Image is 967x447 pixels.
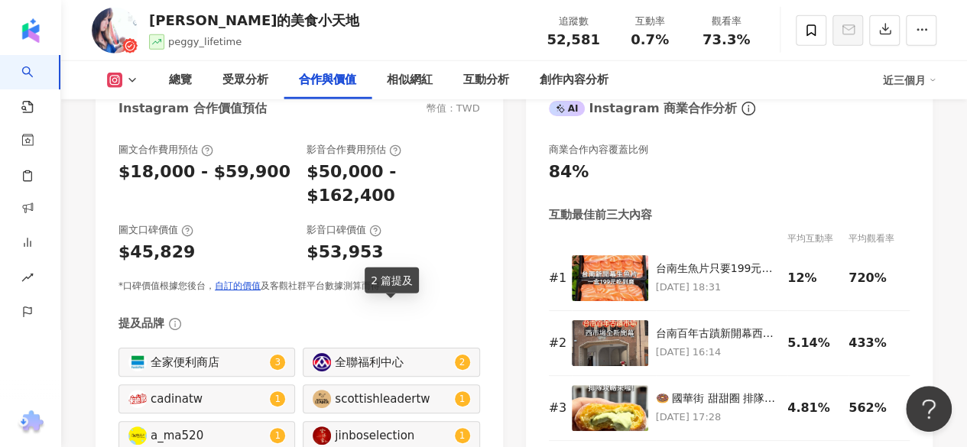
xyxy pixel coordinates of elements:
div: jinboselection [335,427,450,444]
img: KOL Avatar [92,8,138,53]
sup: 2 [455,355,470,370]
div: $18,000 - $59,900 [118,160,290,184]
div: # 3 [549,400,564,416]
p: [DATE] 17:28 [656,409,780,426]
div: Instagram 商業合作分析 [549,100,737,117]
p: [DATE] 18:31 [656,279,780,296]
div: 提及品牌 [118,316,164,332]
p: [DATE] 16:14 [656,344,780,361]
div: 12% [787,270,841,287]
div: 433% [849,335,902,351]
sup: 3 [270,355,285,370]
div: 全聯福利中心 [335,354,450,371]
span: peggy_lifetime [168,36,242,47]
div: *口碑價值根據您後台， 及客觀社群平台數據測算而得 [118,280,480,293]
span: 3 [274,357,281,368]
div: 合作與價值 [299,71,356,89]
div: 創作內容分析 [540,71,608,89]
span: 52,581 [547,31,599,47]
div: 4.81% [787,400,841,416]
div: 5.14% [787,335,841,351]
div: 互動最佳前三大內容 [549,207,652,223]
span: 1 [459,430,466,441]
div: 台南生魚片只要199元！ 真的太便宜了～我一個人就可以嗑掉兩盒 分享給生魚片控的朋友們，一起衝！ 週二三四｜鮭魚生魚片 週五六日｜鮭魚生魚片、綜合生魚片 數量有限，每日限量 [656,261,780,277]
div: # 2 [549,335,564,351]
div: 影音合作費用預估 [307,143,401,157]
div: 受眾分析 [222,71,268,89]
div: $53,953 [307,241,383,264]
sup: 1 [270,391,285,407]
img: KOL Avatar [313,353,331,371]
sup: 1 [455,428,470,443]
span: 2 [459,357,466,368]
div: 🍩 國華街 甜甜圈 排隊攻略 🍩 生甜甜圈內餡爆漿真的有夠好吃 難怪一出爐就大排長龍 每日隨機口味出爐，限量販售 📌 小妡排隊攻略 🔸 建議 11:00 提早到門口卡位 🔸 11:30 店員會發... [656,391,780,407]
div: 2 篇提及 [365,267,419,293]
div: # 1 [549,270,564,287]
img: 台南生魚片只要199元！ 真的太便宜了～我一個人就可以嗑掉兩盒 分享給生魚片控的朋友們，一起衝！ 週二三四｜鮭魚生魚片 週五六日｜鮭魚生魚片、綜合生魚片 數量有限，每日限量 [572,255,648,301]
div: 近三個月 [883,68,936,92]
iframe: Help Scout Beacon - Open [906,386,952,432]
div: 相似網紅 [387,71,433,89]
img: KOL Avatar [128,426,147,445]
img: 台南百年古蹟新開幕西市場 室內有冷氣，是消暑聖地 西市場有小吃美食、創商品、旗袍、布行 附近有西門淺草廣場、國華街、正興街商圈 分享給來台南旅遊的朋友們 西市場 台南市中西區西門路二段與號正興街... [572,320,648,366]
a: search [21,55,52,115]
img: chrome extension [16,410,46,435]
a: 自訂的價值 [215,280,261,291]
div: 84% [549,160,589,184]
div: scottishleadertw [335,390,450,407]
div: 互動分析 [463,71,509,89]
sup: 1 [455,391,470,407]
div: 追蹤數 [544,14,602,29]
div: 商業合作內容覆蓋比例 [549,143,648,157]
div: 全家便利商店 [151,354,266,371]
div: $50,000 - $162,400 [307,160,479,208]
div: cadinatw [151,390,266,407]
div: a_ma520 [151,427,266,444]
span: rise [21,262,34,296]
span: 1 [459,394,466,404]
div: 幣值：TWD [427,102,480,115]
span: 73.3% [703,32,750,47]
span: 1 [274,430,281,441]
sup: 1 [270,428,285,443]
div: 平均互動率 [787,231,849,246]
div: $45,829 [118,241,195,264]
div: 觀看率 [697,14,755,29]
span: info-circle [167,316,183,332]
img: KOL Avatar [313,390,331,408]
img: KOL Avatar [128,353,147,371]
img: KOL Avatar [128,390,147,408]
div: 影音口碑價值 [307,223,381,237]
div: 圖文口碑價值 [118,223,193,237]
div: 720% [849,270,902,287]
div: 台南百年古蹟新開幕西市場 室內有冷氣，是消暑聖地 西市場有小吃美食、創商品、旗袍、布行 附近有[PERSON_NAME][GEOGRAPHIC_DATA]、[GEOGRAPHIC_DATA]、[... [656,326,780,342]
img: logo icon [18,18,43,43]
div: [PERSON_NAME]的美食小天地 [149,11,359,30]
span: 0.7% [631,32,669,47]
div: Instagram 合作價值預估 [118,100,267,117]
div: AI [549,101,586,116]
div: 圖文合作費用預估 [118,143,213,157]
span: 1 [274,394,281,404]
div: 互動率 [621,14,679,29]
img: KOL Avatar [313,426,331,445]
div: 總覽 [169,71,192,89]
div: 562% [849,400,902,416]
div: 平均觀看率 [849,231,910,246]
span: info-circle [739,99,758,118]
img: 🍩 國華街 甜甜圈 排隊攻略 🍩 生甜甜圈內餡爆漿真的有夠好吃 難怪一出爐就大排長龍 每日隨機口味出爐，限量販售 📌 小妡排隊攻略 🔸 建議 11:00 提早到門口卡位 🔸 11:30 店員會發... [572,385,648,431]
